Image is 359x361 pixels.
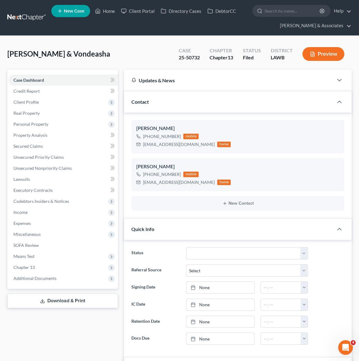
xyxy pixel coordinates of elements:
div: Chapter [210,54,233,61]
span: 13 [228,54,233,60]
input: -- : -- [261,316,301,328]
a: None [186,282,254,293]
span: Chapter 13 [13,265,35,270]
span: New Case [64,9,84,13]
span: Credit Report [13,88,40,94]
a: [PERSON_NAME] & Associates [277,20,351,31]
div: home [217,180,231,185]
input: Search by name... [265,5,321,17]
input: -- : -- [261,282,301,293]
a: None [186,333,254,344]
input: -- : -- [261,299,301,311]
a: None [186,299,254,311]
span: Secured Claims [13,143,43,149]
span: Real Property [13,110,40,116]
a: None [186,316,254,328]
div: Chapter [210,47,233,54]
span: Miscellaneous [13,232,41,237]
button: Preview [302,47,344,61]
label: IC Date [128,299,183,311]
span: Personal Property [13,121,48,127]
span: Case Dashboard [13,77,44,83]
input: -- : -- [261,333,301,344]
label: Status [128,247,183,259]
span: 4 [351,340,356,345]
a: Executory Contracts [9,185,118,196]
a: Client Portal [118,6,158,17]
div: [PERSON_NAME] [136,163,339,170]
label: Signing Date [128,281,183,294]
a: Lawsuits [9,174,118,185]
button: New Contact [136,201,339,206]
label: Retention Date [128,316,183,328]
a: Home [92,6,118,17]
span: Client Profile [13,99,39,105]
span: Property Analysis [13,132,47,138]
div: Case [179,47,200,54]
span: [PERSON_NAME] & Vondeasha [7,49,110,58]
a: Secured Claims [9,141,118,152]
a: Property Analysis [9,130,118,141]
div: [PERSON_NAME] [136,125,339,132]
span: Means Test [13,254,35,259]
span: Codebtors Insiders & Notices [13,199,69,204]
label: Docs Due [128,333,183,345]
span: Income [13,210,27,215]
span: Unsecured Priority Claims [13,154,64,160]
span: Contact [131,99,149,105]
div: Status [243,47,261,54]
div: mobile [183,172,199,177]
div: [PHONE_NUMBER] [143,133,181,140]
span: Additional Documents [13,276,57,281]
a: Help [331,6,351,17]
span: Quick Info [131,226,154,232]
div: District [271,47,293,54]
div: [EMAIL_ADDRESS][DOMAIN_NAME] [143,179,215,185]
span: Expenses [13,221,31,226]
iframe: Intercom live chat [338,340,353,355]
a: Unsecured Priority Claims [9,152,118,163]
div: mobile [183,134,199,139]
div: [PHONE_NUMBER] [143,171,181,177]
a: Download & Print [7,294,118,308]
div: Updates & News [131,77,326,84]
a: Directory Cases [158,6,204,17]
span: Unsecured Nonpriority Claims [13,166,72,171]
a: SOFA Review [9,240,118,251]
span: SOFA Review [13,243,39,248]
a: Case Dashboard [9,75,118,86]
span: Lawsuits [13,177,30,182]
a: Credit Report [9,86,118,97]
div: [EMAIL_ADDRESS][DOMAIN_NAME] [143,141,215,147]
div: Filed [243,54,261,61]
a: Unsecured Nonpriority Claims [9,163,118,174]
a: DebtorCC [204,6,239,17]
div: home [217,142,231,147]
div: 25-50732 [179,54,200,61]
label: Referral Source [128,264,183,277]
span: Executory Contracts [13,188,53,193]
div: LAWB [271,54,293,61]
